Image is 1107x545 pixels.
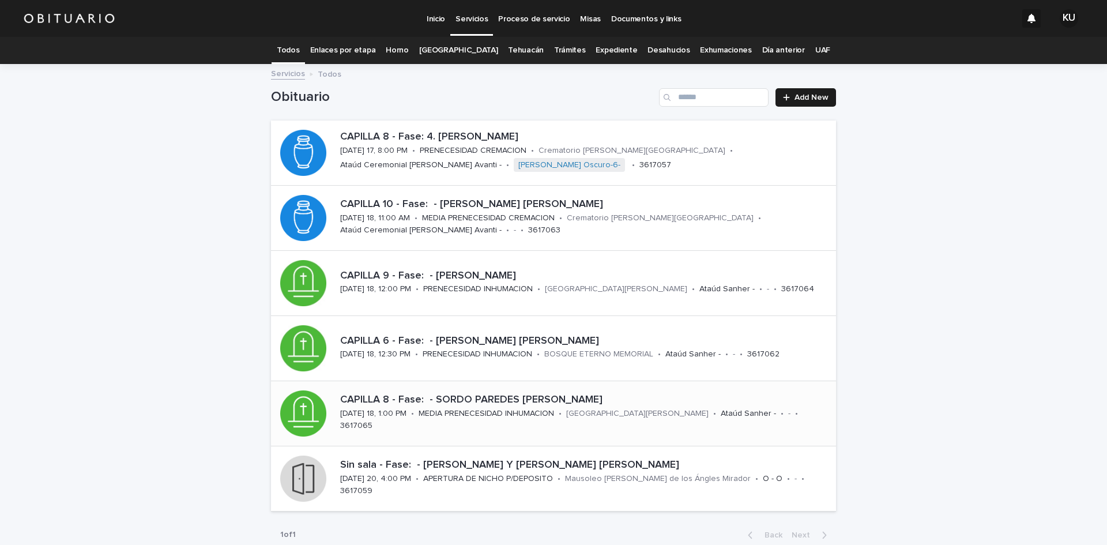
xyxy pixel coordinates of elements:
a: Sin sala - Fase: - [PERSON_NAME] Y [PERSON_NAME] [PERSON_NAME][DATE] 20, 4:00 PM•APERTURA DE NICH... [271,446,836,512]
p: O - O [763,474,782,484]
p: [DATE] 18, 12:00 PM [340,284,411,294]
p: Ataúd Sanher - [699,284,755,294]
p: Todos [318,67,341,80]
p: - [767,284,769,294]
h1: Obituario [271,89,654,106]
p: • [416,284,419,294]
div: KU [1060,9,1078,28]
input: Search [659,88,769,107]
p: • [415,349,418,359]
button: Next [787,530,836,540]
p: • [774,284,777,294]
p: 3617064 [781,284,814,294]
p: CAPILLA 10 - Fase: - [PERSON_NAME] [PERSON_NAME] [340,198,831,211]
a: UAF [815,37,830,64]
a: Desahucios [647,37,690,64]
p: 3617065 [340,421,372,431]
p: - [514,225,516,235]
p: • [658,349,661,359]
p: CAPILLA 8 - Fase: 4. [PERSON_NAME] [340,131,831,144]
p: • [759,284,762,294]
p: MEDIA PRENECESIDAD CREMACION [422,213,555,223]
a: CAPILLA 8 - Fase: - SORDO PAREDES [PERSON_NAME][DATE] 18, 1:00 PM•MEDIA PRENECESIDAD INHUMACION•[... [271,381,836,446]
p: • [558,474,560,484]
p: BOSQUE ETERNO MEMORIAL [544,349,653,359]
button: Back [739,530,787,540]
p: • [692,284,695,294]
p: • [537,349,540,359]
a: Exhumaciones [700,37,751,64]
p: • [537,284,540,294]
p: • [506,225,509,235]
a: CAPILLA 9 - Fase: - [PERSON_NAME][DATE] 18, 12:00 PM•PRENECESIDAD INHUMACION•[GEOGRAPHIC_DATA][PE... [271,251,836,316]
a: Tehuacán [508,37,544,64]
p: [GEOGRAPHIC_DATA][PERSON_NAME] [545,284,687,294]
a: Trámites [554,37,586,64]
a: Add New [775,88,836,107]
p: • [730,146,733,156]
p: CAPILLA 9 - Fase: - [PERSON_NAME] [340,270,831,283]
img: HUM7g2VNRLqGMmR9WVqf [23,7,115,30]
p: PRENECESIDAD INHUMACION [423,349,532,359]
p: PRENECESIDAD INHUMACION [423,284,533,294]
p: CAPILLA 6 - Fase: - [PERSON_NAME] [PERSON_NAME] [340,335,831,348]
p: • [781,409,784,419]
a: CAPILLA 10 - Fase: - [PERSON_NAME] [PERSON_NAME][DATE] 18, 11:00 AM•MEDIA PRENECESIDAD CREMACION•... [271,186,836,251]
p: - [733,349,735,359]
p: Crematorio [PERSON_NAME][GEOGRAPHIC_DATA] [567,213,754,223]
a: [GEOGRAPHIC_DATA] [419,37,498,64]
p: [DATE] 17, 8:00 PM [340,146,408,156]
p: • [506,160,509,170]
p: Crematorio [PERSON_NAME][GEOGRAPHIC_DATA] [539,146,725,156]
a: Todos [277,37,299,64]
p: CAPILLA 8 - Fase: - SORDO PAREDES [PERSON_NAME] [340,394,831,407]
p: Ataúd Ceremonial [PERSON_NAME] Avanti - [340,225,502,235]
p: 3617062 [747,349,780,359]
p: • [725,349,728,359]
p: • [740,349,743,359]
a: CAPILLA 8 - Fase: 4. [PERSON_NAME][DATE] 17, 8:00 PM•PRENECESIDAD CREMACION•Crematorio [PERSON_NA... [271,121,836,186]
p: PRENECESIDAD CREMACION [420,146,526,156]
a: CAPILLA 6 - Fase: - [PERSON_NAME] [PERSON_NAME][DATE] 18, 12:30 PM•PRENECESIDAD INHUMACION•BOSQUE... [271,316,836,381]
p: Mausoleo [PERSON_NAME] de los Ángles Mirador [565,474,751,484]
p: - [788,409,790,419]
p: 3617059 [340,486,372,496]
a: Día anterior [762,37,805,64]
p: • [755,474,758,484]
p: [DATE] 18, 1:00 PM [340,409,406,419]
a: Enlaces por etapa [310,37,376,64]
p: • [795,409,798,419]
p: APERTURA DE NICHO P/DEPOSITO [423,474,553,484]
p: • [521,225,524,235]
p: • [559,213,562,223]
p: [DATE] 20, 4:00 PM [340,474,411,484]
p: Sin sala - Fase: - [PERSON_NAME] Y [PERSON_NAME] [PERSON_NAME] [340,459,831,472]
a: [PERSON_NAME] Oscuro-6- [518,160,620,170]
span: Add New [795,93,829,102]
p: [GEOGRAPHIC_DATA][PERSON_NAME] [566,409,709,419]
p: • [559,409,562,419]
span: Next [792,531,817,539]
p: 3617057 [639,160,671,170]
p: [DATE] 18, 11:00 AM [340,213,410,223]
p: - [795,474,797,484]
p: • [632,160,635,170]
p: • [416,474,419,484]
p: [DATE] 18, 12:30 PM [340,349,411,359]
p: MEDIA PRENECESIDAD INHUMACION [419,409,554,419]
p: • [801,474,804,484]
p: • [412,146,415,156]
p: Ataúd Sanher - [665,349,721,359]
p: • [787,474,790,484]
p: • [713,409,716,419]
a: Horno [386,37,408,64]
a: Servicios [271,66,305,80]
p: Ataúd Ceremonial [PERSON_NAME] Avanti - [340,160,502,170]
p: • [411,409,414,419]
p: • [758,213,761,223]
p: Ataúd Sanher - [721,409,776,419]
p: • [531,146,534,156]
p: 3617063 [528,225,560,235]
p: • [415,213,417,223]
